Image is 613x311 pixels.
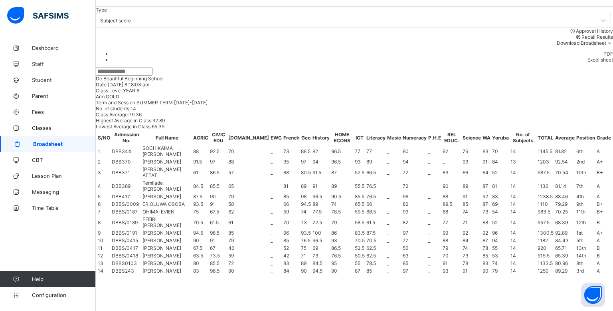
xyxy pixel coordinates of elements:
[97,131,111,144] th: S/NO
[510,229,536,236] td: 14
[331,216,354,229] td: 79
[32,45,96,51] span: Dashboard
[354,158,365,165] td: 93
[228,158,269,165] td: 88
[442,158,461,165] td: _
[283,201,300,207] td: 66
[354,131,365,144] th: ICT
[283,166,300,179] td: 68
[283,208,300,215] td: 59
[442,179,461,192] td: 90
[462,179,481,192] td: 89
[193,201,209,207] td: 93.5
[142,131,192,144] th: Full Name
[354,201,365,207] td: 65.5
[555,216,575,229] td: 68.39
[510,201,536,207] td: 14
[228,179,269,192] td: 65
[312,131,330,144] th: History
[301,179,311,192] td: 89
[596,201,611,207] td: B+
[111,179,141,192] td: DBB389
[111,216,141,229] td: DBBS/0189
[129,112,142,118] span: 79.36
[428,193,441,200] td: _
[270,193,282,200] td: _
[312,158,330,165] td: 94
[354,179,365,192] td: 55.5
[510,166,536,179] td: 14
[442,131,461,144] th: REL EDUC.
[402,193,427,200] td: 96
[301,237,311,244] td: 76.5
[537,201,554,207] td: 1110
[402,179,427,192] td: 72
[97,179,111,192] td: 4
[402,145,427,157] td: 80
[354,145,365,157] td: 77
[462,208,481,215] td: 74
[462,201,481,207] td: 85
[193,229,209,236] td: 94.5
[387,179,401,192] td: _
[555,208,575,215] td: 70.25
[131,106,136,112] span: 14
[442,145,461,157] td: 92
[97,158,111,165] td: 2
[270,131,282,144] th: EWC
[210,193,227,200] td: 90
[387,145,401,157] td: _
[193,216,209,229] td: 70.5
[366,216,386,229] td: 61.5
[97,208,111,215] td: 7
[96,118,152,124] span: Highest Average in Class:
[301,166,311,179] td: 80.5
[111,229,141,236] td: DBBS/0191
[112,51,613,57] li: dropdown-list-item-text-0
[96,112,129,118] span: Class Average:
[402,131,427,144] th: Numeracy
[7,7,69,24] img: safsims
[111,237,141,244] td: DBBS/0415
[96,82,108,88] span: Date:
[331,208,354,215] td: 78.5
[492,229,509,236] td: 96
[210,145,227,157] td: 92.5
[33,141,96,147] span: Broadsheet
[510,179,536,192] td: 14
[97,201,111,207] td: 6
[111,158,141,165] td: DBB370
[354,208,365,215] td: 59.5
[142,145,192,157] td: SOCHIKAIMA [PERSON_NAME]
[576,229,595,236] td: 1st
[32,173,96,179] span: Lesson Plan
[492,158,509,165] td: 84
[100,18,131,24] div: Subject score
[576,166,595,179] td: 10th
[270,179,282,192] td: _
[428,208,441,215] td: _
[97,216,111,229] td: 8
[387,193,401,200] td: _
[97,166,111,179] td: 3
[387,201,401,207] td: _
[210,166,227,179] td: 86.5
[462,131,481,144] th: Science
[142,237,192,244] td: [PERSON_NAME]
[366,229,386,236] td: 87.5
[366,158,386,165] td: 89
[387,216,401,229] td: _
[555,158,575,165] td: 92.54
[106,94,119,100] span: GOLD
[354,193,365,200] td: 85.5
[108,82,149,88] span: [DATE] 8:18:03 am
[576,201,595,207] td: 9th
[492,193,509,200] td: 83
[32,93,96,99] span: Parent
[32,189,96,195] span: Messaging
[428,216,441,229] td: _
[142,201,192,207] td: ERIOLUWA OSOBA
[596,179,611,192] td: A
[482,145,491,157] td: 83
[482,158,491,165] td: 91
